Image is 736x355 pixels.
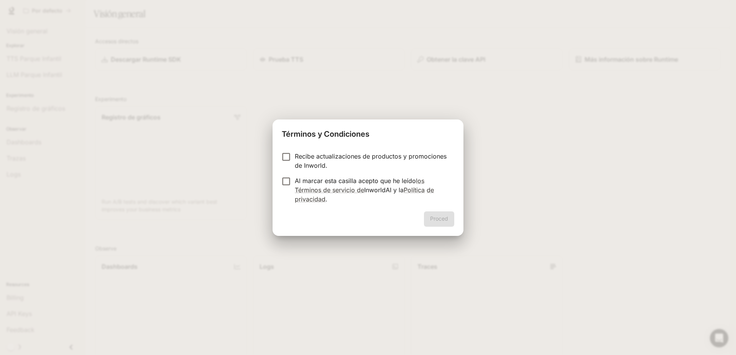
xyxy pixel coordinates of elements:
[404,186,425,194] a: Política
[295,195,325,203] a: privacidad
[295,176,448,204] p: Al marcar esta casilla acepto que he leído InworldAI y la .
[295,152,448,170] p: Recibe actualizaciones de productos y promociones de Inworld.
[295,177,424,194] a: los Términos de servicio de
[427,186,434,194] a: de
[273,119,463,146] h2: Términos y Condiciones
